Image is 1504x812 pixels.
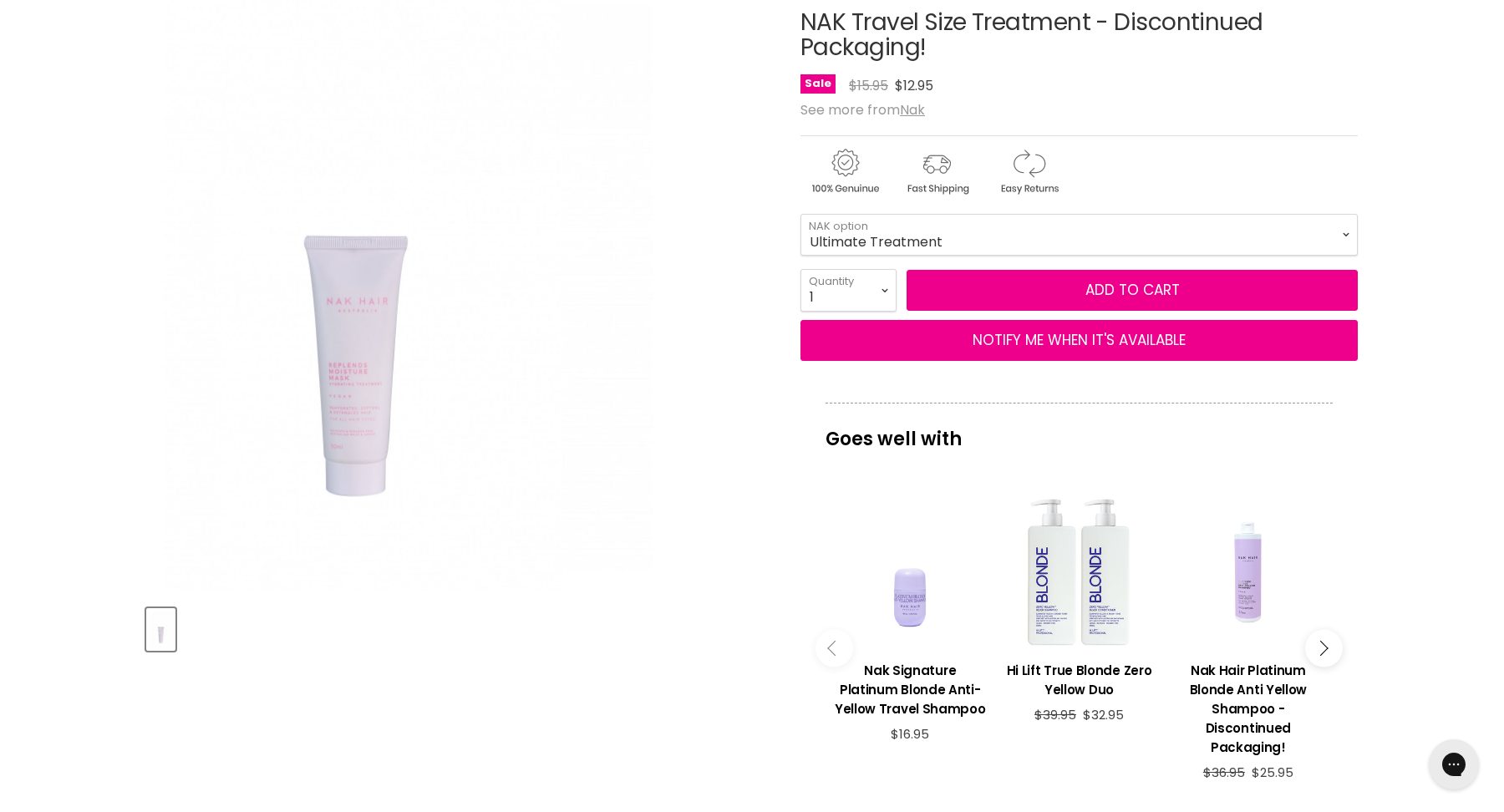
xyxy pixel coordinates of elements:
[1003,648,1155,708] a: View product:Hi Lift True Blonde Zero Yellow Duo
[984,146,1073,197] img: returns.gif
[1172,661,1324,757] h3: Nak Hair Platinum Blonde Anti Yellow Shampoo - Discontinued Packaging!
[826,403,1333,458] p: Goes well with
[146,608,175,651] button: NAK Travel Size Treatment
[895,76,933,95] span: $12.95
[900,100,925,119] a: Nak
[1085,280,1180,300] span: Add to cart
[1203,764,1245,781] span: $36.95
[849,76,888,95] span: $15.95
[800,320,1358,362] button: NOTIFY ME WHEN IT'S AVAILABLE
[1172,648,1324,765] a: View product:Nak Hair Platinum Blonde Anti Yellow Shampoo - Discontinued Packaging!
[800,74,836,94] span: Sale
[892,146,981,197] img: shipping.gif
[834,648,986,727] a: View product:Nak Signature Platinum Blonde Anti-Yellow Travel Shampoo
[1420,733,1487,795] iframe: Gorgias live chat messenger
[891,725,929,743] span: $16.95
[800,100,925,119] span: See more from
[800,10,1358,62] h1: NAK Travel Size Treatment - Discontinued Packaging!
[800,146,889,197] img: genuine.gif
[800,269,897,311] select: Quantity
[1252,764,1293,781] span: $25.95
[907,270,1358,312] button: Add to cart
[1034,706,1076,723] span: $39.95
[148,610,174,649] img: NAK Travel Size Treatment
[1003,661,1155,699] h3: Hi Lift True Blonde Zero Yellow Duo
[144,603,773,651] div: Product thumbnails
[1083,706,1124,723] span: $32.95
[834,661,986,718] h3: Nak Signature Platinum Blonde Anti-Yellow Travel Shampoo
